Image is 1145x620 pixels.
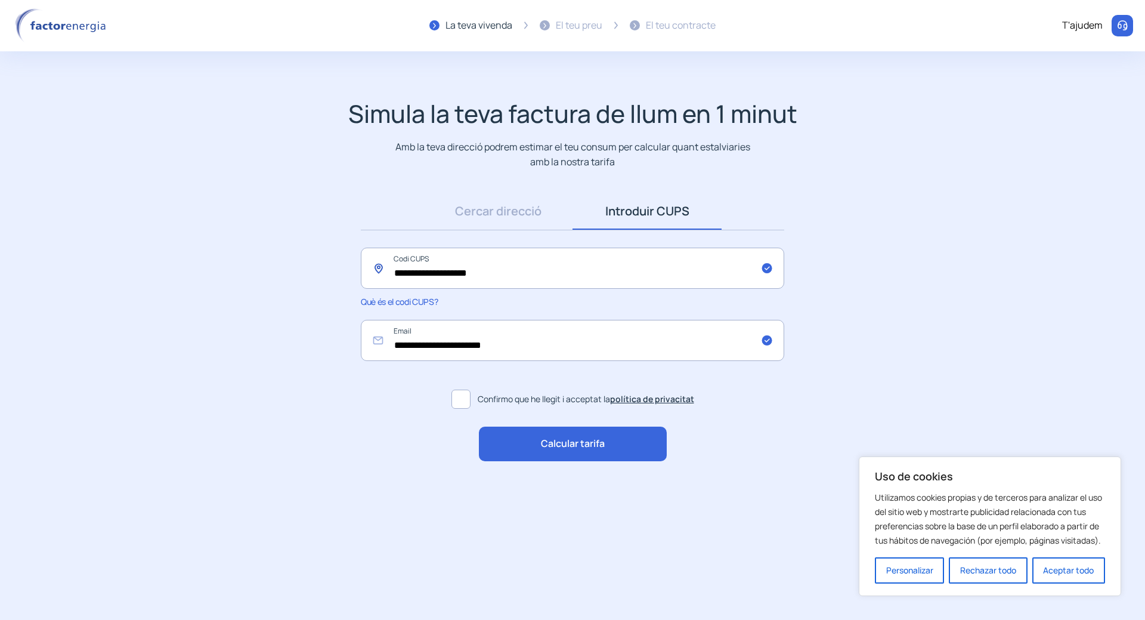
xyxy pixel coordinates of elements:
[348,99,797,128] h1: Simula la teva factura de llum en 1 minut
[1116,20,1128,32] img: llamar
[423,193,572,230] a: Cercar direcció
[445,18,512,33] div: La teva vivenda
[875,491,1105,548] p: Utilizamos cookies propias y de terceros para analizar el uso del sitio web y mostrarte publicida...
[478,393,694,406] span: Confirmo que he llegit i acceptat la
[541,436,605,452] span: Calcular tarifa
[12,8,113,43] img: logo factor
[949,557,1027,584] button: Rechazar todo
[361,296,438,307] span: Què és el codi CUPS?
[610,393,694,405] a: política de privacitat
[646,18,716,33] div: El teu contracte
[875,557,944,584] button: Personalizar
[875,469,1105,483] p: Uso de cookies
[1062,18,1103,33] div: T'ajudem
[393,140,753,169] p: Amb la teva direcció podrem estimar el teu consum per calcular quant estalviaries amb la nostra t...
[572,193,722,230] a: Introduir CUPS
[1032,557,1105,584] button: Aceptar todo
[859,456,1121,596] div: Uso de cookies
[556,18,602,33] div: El teu preu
